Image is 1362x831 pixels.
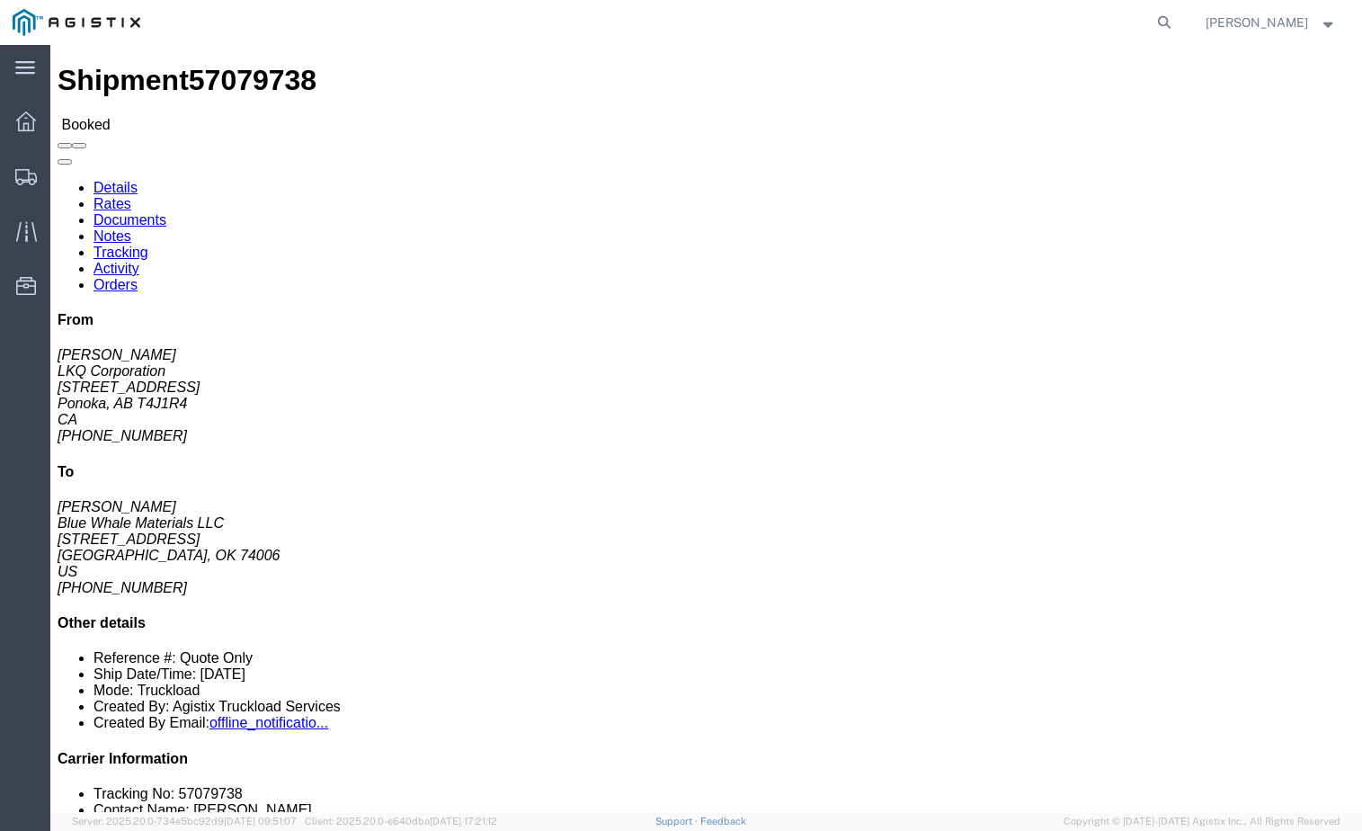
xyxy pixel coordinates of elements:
[305,816,497,827] span: Client: 2025.20.0-e640dba
[50,45,1362,812] iframe: FS Legacy Container
[224,816,297,827] span: [DATE] 09:51:07
[1206,13,1308,32] span: Mustafa Sheriff
[72,816,297,827] span: Server: 2025.20.0-734e5bc92d9
[430,816,497,827] span: [DATE] 17:21:12
[1205,12,1338,33] button: [PERSON_NAME]
[13,9,140,36] img: logo
[700,816,746,827] a: Feedback
[1064,814,1340,829] span: Copyright © [DATE]-[DATE] Agistix Inc., All Rights Reserved
[655,816,700,827] a: Support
